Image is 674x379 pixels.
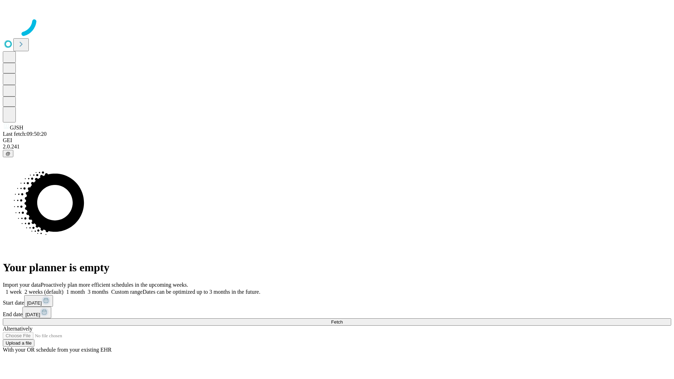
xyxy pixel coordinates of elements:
[3,339,34,347] button: Upload a file
[24,295,53,307] button: [DATE]
[25,312,40,317] span: [DATE]
[10,125,23,131] span: GJSH
[111,289,143,295] span: Custom range
[6,151,11,156] span: @
[27,300,42,306] span: [DATE]
[3,307,671,318] div: End date
[3,144,671,150] div: 2.0.241
[3,326,32,332] span: Alternatively
[3,131,47,137] span: Last fetch: 09:50:20
[88,289,108,295] span: 3 months
[22,307,51,318] button: [DATE]
[41,282,188,288] span: Proactively plan more efficient schedules in the upcoming weeks.
[331,319,343,325] span: Fetch
[3,295,671,307] div: Start date
[25,289,64,295] span: 2 weeks (default)
[6,289,22,295] span: 1 week
[66,289,85,295] span: 1 month
[3,318,671,326] button: Fetch
[3,137,671,144] div: GEI
[3,347,112,353] span: With your OR schedule from your existing EHR
[143,289,260,295] span: Dates can be optimized up to 3 months in the future.
[3,150,13,157] button: @
[3,282,41,288] span: Import your data
[3,261,671,274] h1: Your planner is empty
